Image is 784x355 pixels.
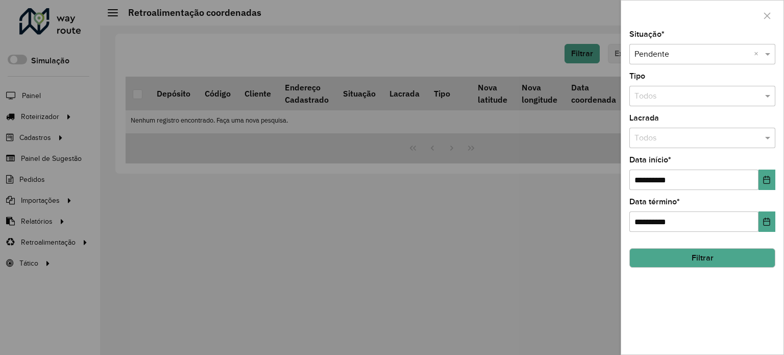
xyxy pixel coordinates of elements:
[758,211,775,232] button: Choose Date
[754,48,763,60] span: Clear all
[629,248,775,268] button: Filtrar
[758,170,775,190] button: Choose Date
[629,112,659,124] label: Lacrada
[629,196,680,208] label: Data término
[629,70,645,82] label: Tipo
[629,28,665,40] label: Situação
[629,154,671,166] label: Data início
